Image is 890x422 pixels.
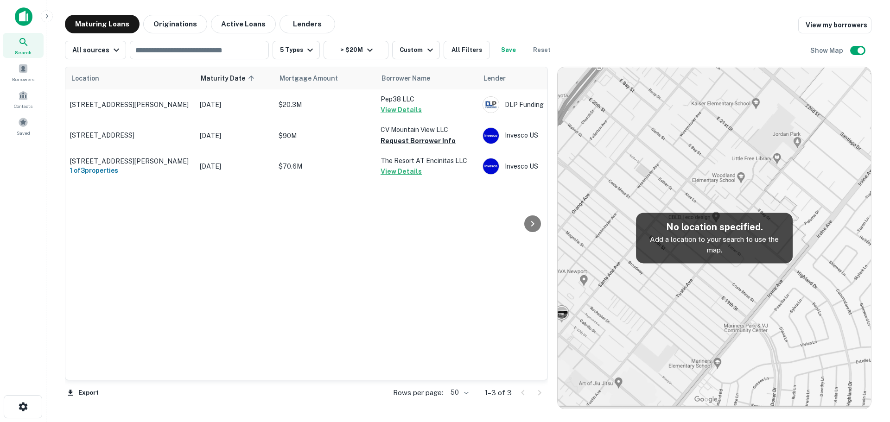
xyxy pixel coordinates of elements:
[483,158,622,175] div: Invesco US
[279,161,371,171] p: $70.6M
[485,387,512,398] p: 1–3 of 3
[65,15,140,33] button: Maturing Loans
[65,67,195,89] th: Location
[200,131,269,141] p: [DATE]
[3,60,44,85] a: Borrowers
[400,44,435,56] div: Custom
[381,166,422,177] button: View Details
[65,41,126,59] button: All sources
[494,41,523,59] button: Save your search to get updates of matches that match your search criteria.
[280,73,350,84] span: Mortgage Amount
[70,165,191,176] h6: 1 of 3 properties
[14,102,32,110] span: Contacts
[70,157,191,165] p: [STREET_ADDRESS][PERSON_NAME]
[71,73,99,84] span: Location
[17,129,30,137] span: Saved
[844,348,890,392] iframe: Chat Widget
[483,97,499,113] img: picture
[447,386,470,399] div: 50
[381,135,456,146] button: Request Borrower Info
[280,15,335,33] button: Lenders
[483,158,499,174] img: picture
[70,131,191,139] p: [STREET_ADDRESS]
[393,387,443,398] p: Rows per page:
[15,49,32,56] span: Search
[527,41,557,59] button: Reset
[376,67,478,89] th: Borrower Name
[810,45,845,56] h6: Show Map
[274,67,376,89] th: Mortgage Amount
[200,100,269,110] p: [DATE]
[381,104,422,115] button: View Details
[483,127,622,144] div: Invesco US
[70,101,191,109] p: [STREET_ADDRESS][PERSON_NAME]
[3,113,44,139] a: Saved
[381,125,473,135] p: CV Mountain View LLC
[643,220,785,234] h5: No location specified.
[3,87,44,112] a: Contacts
[381,156,473,166] p: The Resort AT Encinitas LLC
[478,67,626,89] th: Lender
[143,15,207,33] button: Originations
[483,73,506,84] span: Lender
[392,41,439,59] button: Custom
[798,17,871,33] a: View my borrowers
[200,161,269,171] p: [DATE]
[558,67,871,409] img: map-placeholder.webp
[273,41,320,59] button: 5 Types
[381,94,473,104] p: Pep38 LLC
[483,96,622,113] div: DLP Funding
[444,41,490,59] button: All Filters
[12,76,34,83] span: Borrowers
[643,234,785,256] p: Add a location to your search to use the map.
[3,33,44,58] a: Search
[279,131,371,141] p: $90M
[201,73,257,84] span: Maturity Date
[65,386,101,400] button: Export
[195,67,274,89] th: Maturity Date
[15,7,32,26] img: capitalize-icon.png
[72,44,122,56] div: All sources
[211,15,276,33] button: Active Loans
[279,100,371,110] p: $20.3M
[381,73,430,84] span: Borrower Name
[483,128,499,144] img: picture
[324,41,388,59] button: > $20M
